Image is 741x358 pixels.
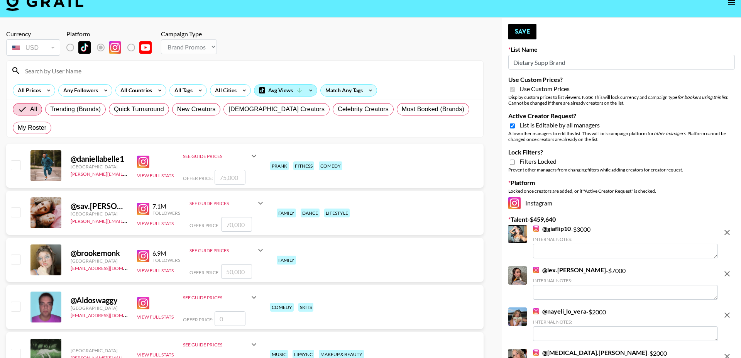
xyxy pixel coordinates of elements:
a: @lex.[PERSON_NAME] [533,266,606,274]
input: 50,000 [221,264,252,279]
div: [GEOGRAPHIC_DATA] [71,258,128,264]
div: Platform [66,30,158,38]
button: View Full Stats [137,352,174,358]
div: See Guide Prices [189,200,256,206]
img: Instagram [533,226,539,232]
div: [GEOGRAPHIC_DATA] [71,305,128,311]
label: Talent - $ 459,640 [508,215,735,223]
img: YouTube [139,41,152,54]
div: Followers [152,210,180,216]
div: All Countries [116,85,154,96]
div: fitness [293,161,314,170]
div: [GEOGRAPHIC_DATA] [71,348,128,353]
span: My Roster [18,123,46,132]
div: comedy [270,303,294,312]
img: Instagram [533,308,539,314]
a: @giaflip10 [533,225,571,232]
div: See Guide Prices [183,288,259,307]
label: Lock Filters? [508,148,735,156]
div: @ sav.[PERSON_NAME] [71,201,128,211]
label: Platform [508,179,735,187]
img: Instagram [508,197,521,209]
span: Quick Turnaround [114,105,164,114]
img: Instagram [533,267,539,273]
img: Instagram [137,156,149,168]
div: Allow other managers to edit this list. This will lock campaign platform for . Platform cannot be... [508,131,735,142]
input: 70,000 [221,217,252,232]
a: [PERSON_NAME][EMAIL_ADDRESS][DOMAIN_NAME] [71,217,185,224]
div: All Cities [210,85,238,96]
div: @ daniellabelle1 [71,154,128,164]
div: Internal Notes: [533,319,718,325]
div: 6.9M [152,249,180,257]
button: View Full Stats [137,173,174,178]
a: @nayeli_lo_vera [533,307,586,315]
button: View Full Stats [137,314,174,320]
div: See Guide Prices [189,241,265,260]
em: for bookers using this list [677,94,727,100]
div: All Prices [13,85,42,96]
div: skits [298,303,313,312]
div: - $ 7000 [533,266,718,300]
input: Search by User Name [20,64,479,77]
div: Match Any Tags [321,85,377,96]
div: lifestyle [324,209,350,217]
img: Instagram [533,350,539,356]
input: 0 [215,311,245,326]
label: List Name [508,46,735,53]
div: family [277,209,296,217]
div: Followers [152,257,180,263]
span: Offer Price: [189,222,220,228]
div: Instagram [508,197,735,209]
span: Offer Price: [183,317,213,322]
div: See Guide Prices [183,295,249,300]
div: List locked to Instagram. [66,39,158,56]
a: @[MEDICAL_DATA].[PERSON_NAME] [533,349,647,356]
span: Use Custom Prices [519,85,570,93]
div: Currency [6,30,60,38]
div: All Tags [170,85,194,96]
button: View Full Stats [137,221,174,226]
img: Instagram [109,41,121,54]
span: Offer Price: [189,270,220,275]
div: USD [8,41,59,54]
div: Campaign Type [161,30,217,38]
div: comedy [319,161,342,170]
div: Prevent other managers from changing filters while adding creators for creator request. [508,167,735,173]
button: remove [719,266,735,282]
div: [GEOGRAPHIC_DATA] [71,211,128,217]
div: See Guide Prices [183,335,259,354]
span: Offer Price: [183,175,213,181]
img: Instagram [137,203,149,215]
div: Avg Views [254,85,317,96]
span: [DEMOGRAPHIC_DATA] Creators [228,105,325,114]
span: Most Booked (Brands) [402,105,464,114]
div: See Guide Prices [189,248,256,253]
label: Active Creator Request? [508,112,735,120]
div: See Guide Prices [189,194,265,212]
div: Currency is locked to USD [6,38,60,57]
button: remove [719,307,735,323]
div: Internal Notes: [533,278,718,283]
img: Instagram [137,250,149,262]
div: Any Followers [59,85,100,96]
div: family [277,256,296,265]
button: remove [719,225,735,240]
div: - $ 3000 [533,225,718,258]
button: View Full Stats [137,268,174,273]
div: prank [270,161,289,170]
div: Internal Notes: [533,236,718,242]
div: [GEOGRAPHIC_DATA] [71,164,128,170]
div: Display custom prices to list viewers. Note: This will lock currency and campaign type . Cannot b... [508,94,735,106]
button: Save [508,24,536,39]
span: All [30,105,37,114]
div: dance [301,209,320,217]
img: Instagram [137,297,149,309]
div: @ brookemonk [71,248,128,258]
span: Celebrity Creators [338,105,389,114]
a: [EMAIL_ADDRESS][DOMAIN_NAME] [71,311,148,318]
label: Use Custom Prices? [508,76,735,83]
div: See Guide Prices [183,147,259,165]
div: See Guide Prices [183,342,249,348]
div: @ Aldoswaggy [71,295,128,305]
